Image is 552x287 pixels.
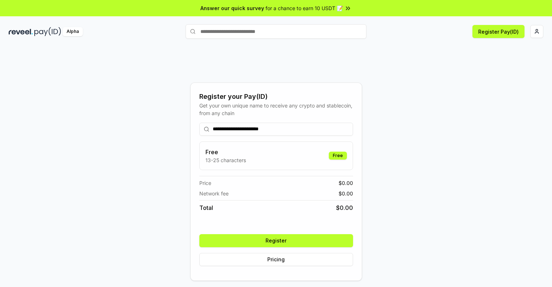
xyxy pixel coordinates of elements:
[205,148,246,156] h3: Free
[199,253,353,266] button: Pricing
[199,234,353,247] button: Register
[472,25,525,38] button: Register Pay(ID)
[199,179,211,187] span: Price
[336,203,353,212] span: $ 0.00
[339,190,353,197] span: $ 0.00
[266,4,343,12] span: for a chance to earn 10 USDT 📝
[200,4,264,12] span: Answer our quick survey
[199,92,353,102] div: Register your Pay(ID)
[199,203,213,212] span: Total
[339,179,353,187] span: $ 0.00
[9,27,33,36] img: reveel_dark
[329,152,347,160] div: Free
[199,190,229,197] span: Network fee
[63,27,83,36] div: Alpha
[34,27,61,36] img: pay_id
[199,102,353,117] div: Get your own unique name to receive any crypto and stablecoin, from any chain
[205,156,246,164] p: 13-25 characters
